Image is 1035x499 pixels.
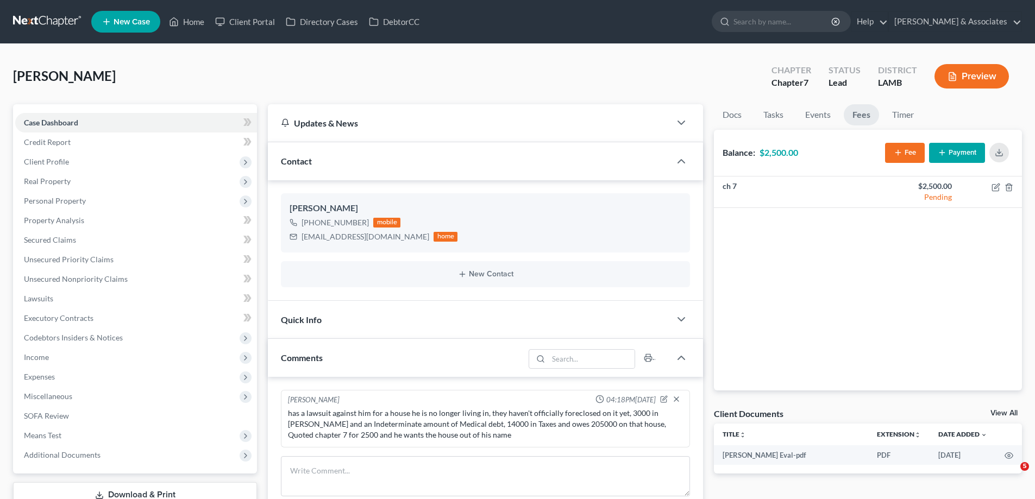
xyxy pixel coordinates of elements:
span: Expenses [24,372,55,381]
a: Date Added expand_more [938,430,987,438]
button: Preview [934,64,1009,89]
strong: Balance: [723,147,755,157]
td: PDF [868,445,930,465]
input: Search... [549,350,635,368]
input: Search by name... [733,11,833,31]
span: Contact [281,156,312,166]
span: Comments [281,352,323,363]
div: [PERSON_NAME] [290,202,681,215]
a: Case Dashboard [15,113,257,132]
a: Tasks [755,104,792,125]
a: Titleunfold_more [723,430,746,438]
div: $2,500.00 [877,181,952,192]
div: Updates & News [281,117,657,129]
iframe: Intercom live chat [998,462,1024,488]
span: New Case [114,18,150,26]
div: [EMAIL_ADDRESS][DOMAIN_NAME] [302,231,429,242]
span: Unsecured Priority Claims [24,255,114,264]
div: Pending [877,192,952,203]
a: Docs [714,104,750,125]
span: Personal Property [24,196,86,205]
a: [PERSON_NAME] & Associates [889,12,1021,31]
span: Unsecured Nonpriority Claims [24,274,128,283]
a: Lawsuits [15,289,257,308]
div: Status [829,64,861,77]
button: Fee [885,143,925,163]
i: unfold_more [914,432,921,438]
div: [PHONE_NUMBER] [302,217,369,228]
div: Chapter [771,64,811,77]
div: Client Documents [714,408,783,419]
div: Chapter [771,77,811,89]
a: Home [164,12,210,31]
i: unfold_more [739,432,746,438]
a: SOFA Review [15,406,257,426]
a: Extensionunfold_more [877,430,921,438]
strong: $2,500.00 [760,147,798,157]
span: Case Dashboard [24,118,78,127]
div: Lead [829,77,861,89]
span: Lawsuits [24,294,53,303]
button: Payment [929,143,985,163]
a: Credit Report [15,132,257,152]
span: Miscellaneous [24,391,72,401]
a: Secured Claims [15,230,257,250]
div: LAMB [878,77,917,89]
i: expand_more [981,432,987,438]
a: Unsecured Nonpriority Claims [15,269,257,289]
span: Credit Report [24,137,71,147]
span: Property Analysis [24,216,84,225]
div: has a lawsuit against him for a house he is no longer living in, they haven't officially foreclos... [288,408,683,440]
a: Executory Contracts [15,308,257,328]
span: 04:18PM[DATE] [606,395,656,405]
a: Help [851,12,888,31]
a: DebtorCC [363,12,425,31]
span: Codebtors Insiders & Notices [24,333,123,342]
span: Additional Documents [24,450,101,459]
span: SOFA Review [24,411,69,420]
span: Quick Info [281,314,322,325]
a: Events [796,104,839,125]
a: Directory Cases [280,12,363,31]
div: mobile [373,218,400,228]
span: Real Property [24,176,71,186]
span: Secured Claims [24,235,76,244]
span: Client Profile [24,157,69,166]
div: District [878,64,917,77]
a: Unsecured Priority Claims [15,250,257,269]
span: Executory Contracts [24,313,93,323]
span: 5 [1020,462,1029,471]
a: Fees [844,104,879,125]
span: [PERSON_NAME] [13,68,116,84]
a: Property Analysis [15,211,257,230]
td: [PERSON_NAME] Eval-pdf [714,445,868,465]
a: View All [990,409,1018,417]
td: ch 7 [714,176,868,208]
div: home [434,232,457,242]
a: Client Portal [210,12,280,31]
a: Timer [883,104,923,125]
td: [DATE] [930,445,996,465]
div: [PERSON_NAME] [288,395,340,406]
button: New Contact [290,270,681,279]
span: Means Test [24,431,61,440]
span: Income [24,352,49,362]
span: 7 [804,77,808,87]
